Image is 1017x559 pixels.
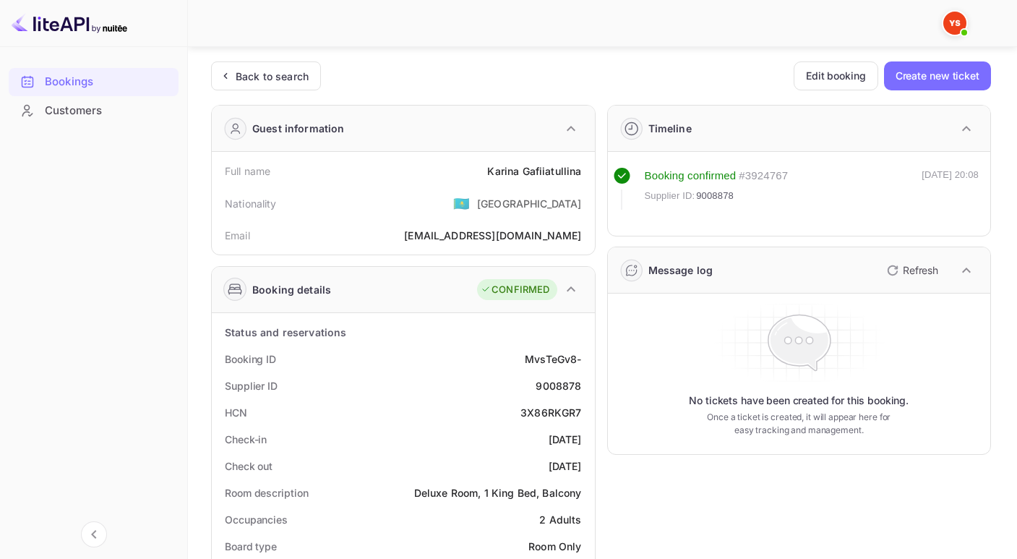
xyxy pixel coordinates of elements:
[525,351,581,367] div: MvsTeGv8-
[9,97,179,124] a: Customers
[648,121,692,136] div: Timeline
[648,263,713,278] div: Message log
[252,282,331,297] div: Booking details
[477,196,582,211] div: [GEOGRAPHIC_DATA]
[225,458,273,474] div: Check out
[696,189,734,203] span: 9008878
[225,512,288,527] div: Occupancies
[536,378,581,393] div: 9008878
[903,263,938,278] p: Refresh
[487,163,581,179] div: Karina Gafiiatullina
[645,168,737,184] div: Booking confirmed
[225,405,247,420] div: HCN
[922,168,979,210] div: [DATE] 20:08
[739,168,788,184] div: # 3924767
[453,190,470,216] span: United States
[236,69,309,84] div: Back to search
[414,485,582,500] div: Deluxe Room, 1 King Bed, Balcony
[528,539,581,554] div: Room Only
[225,196,277,211] div: Nationality
[45,74,171,90] div: Bookings
[81,521,107,547] button: Collapse navigation
[252,121,345,136] div: Guest information
[404,228,581,243] div: [EMAIL_ADDRESS][DOMAIN_NAME]
[225,163,270,179] div: Full name
[225,432,267,447] div: Check-in
[12,12,127,35] img: LiteAPI logo
[225,325,346,340] div: Status and reservations
[225,351,276,367] div: Booking ID
[697,411,901,437] p: Once a ticket is created, it will appear here for easy tracking and management.
[520,405,581,420] div: 3X86RKGR7
[884,61,991,90] button: Create new ticket
[9,68,179,96] div: Bookings
[878,259,944,282] button: Refresh
[9,68,179,95] a: Bookings
[481,283,549,297] div: CONFIRMED
[549,432,582,447] div: [DATE]
[225,378,278,393] div: Supplier ID
[943,12,966,35] img: Yandex Support
[225,228,250,243] div: Email
[539,512,581,527] div: 2 Adults
[689,393,909,408] p: No tickets have been created for this booking.
[549,458,582,474] div: [DATE]
[645,189,695,203] span: Supplier ID:
[45,103,171,119] div: Customers
[794,61,878,90] button: Edit booking
[225,539,277,554] div: Board type
[9,97,179,125] div: Customers
[225,485,308,500] div: Room description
